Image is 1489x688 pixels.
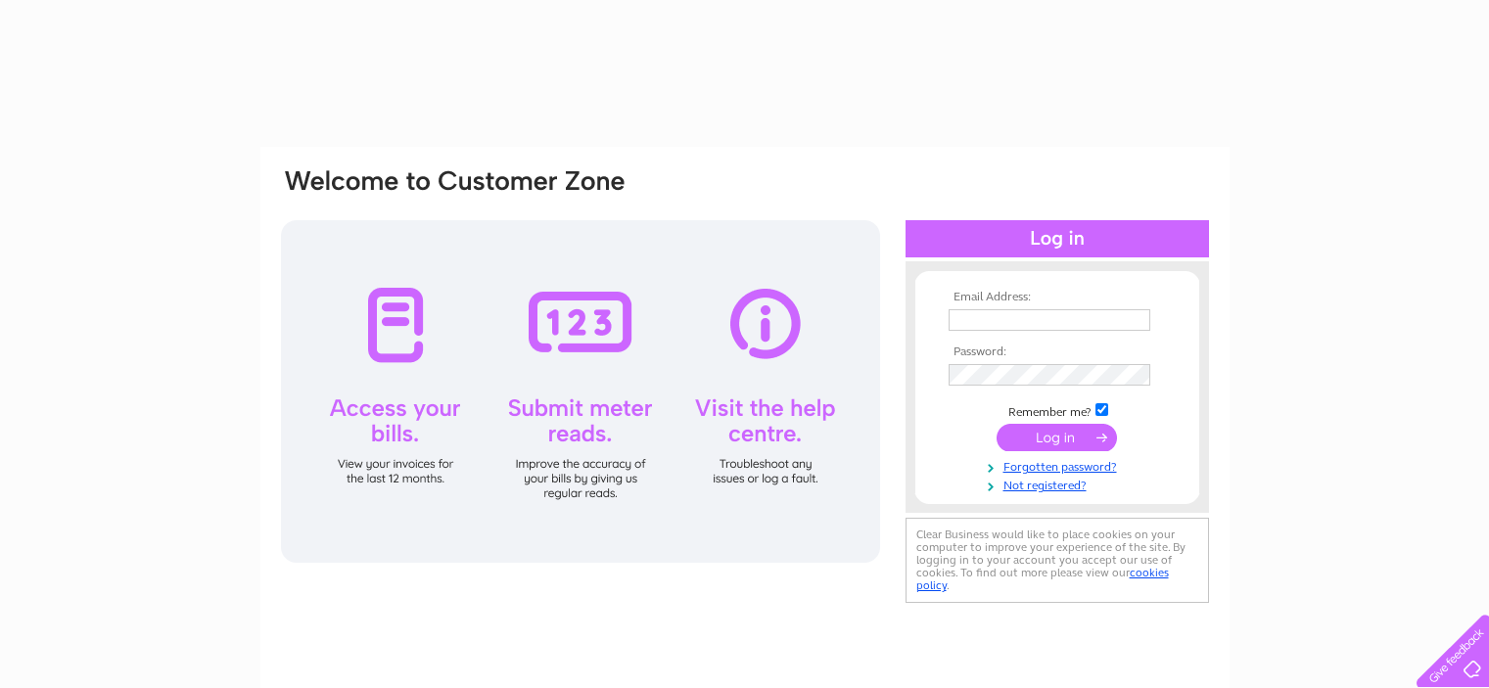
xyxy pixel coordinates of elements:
a: cookies policy [916,566,1169,592]
a: Forgotten password? [949,456,1171,475]
a: Not registered? [949,475,1171,493]
th: Email Address: [944,291,1171,304]
div: Clear Business would like to place cookies on your computer to improve your experience of the sit... [906,518,1209,603]
input: Submit [997,424,1117,451]
td: Remember me? [944,400,1171,420]
th: Password: [944,345,1171,359]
